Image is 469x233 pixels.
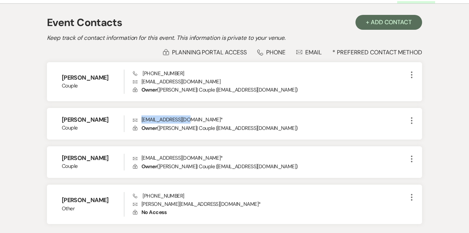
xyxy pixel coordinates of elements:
[62,162,124,170] span: Couple
[62,82,124,90] span: Couple
[133,77,407,86] p: [EMAIL_ADDRESS][DOMAIN_NAME]
[62,154,124,162] h6: [PERSON_NAME]
[133,86,407,94] p: ( [PERSON_NAME] | Couple | [EMAIL_ADDRESS][DOMAIN_NAME] )
[47,48,422,56] div: * Preferred Contact Method
[141,209,166,216] span: No Access
[133,200,407,208] p: [PERSON_NAME][EMAIL_ADDRESS][DOMAIN_NAME] *
[141,86,157,93] span: Owner
[47,33,422,42] h2: Keep track of contact information for this event. This information is private to your venue.
[62,124,124,132] span: Couple
[62,74,124,82] h6: [PERSON_NAME]
[133,192,184,199] span: [PHONE_NUMBER]
[62,196,124,204] h6: [PERSON_NAME]
[257,48,285,56] div: Phone
[163,48,246,56] div: Planning Portal Access
[141,125,157,131] span: Owner
[133,124,407,132] p: ( [PERSON_NAME] | Couple | [EMAIL_ADDRESS][DOMAIN_NAME] )
[133,162,407,170] p: ( [PERSON_NAME] | Couple | [EMAIL_ADDRESS][DOMAIN_NAME] )
[296,48,322,56] div: Email
[62,205,124,213] span: Other
[47,15,122,31] h1: Event Contacts
[133,154,407,162] p: [EMAIL_ADDRESS][DOMAIN_NAME] *
[133,115,407,124] p: [EMAIL_ADDRESS][DOMAIN_NAME] *
[355,15,422,30] button: + Add Contact
[62,116,124,124] h6: [PERSON_NAME]
[133,70,184,77] span: [PHONE_NUMBER]
[141,163,157,170] span: Owner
